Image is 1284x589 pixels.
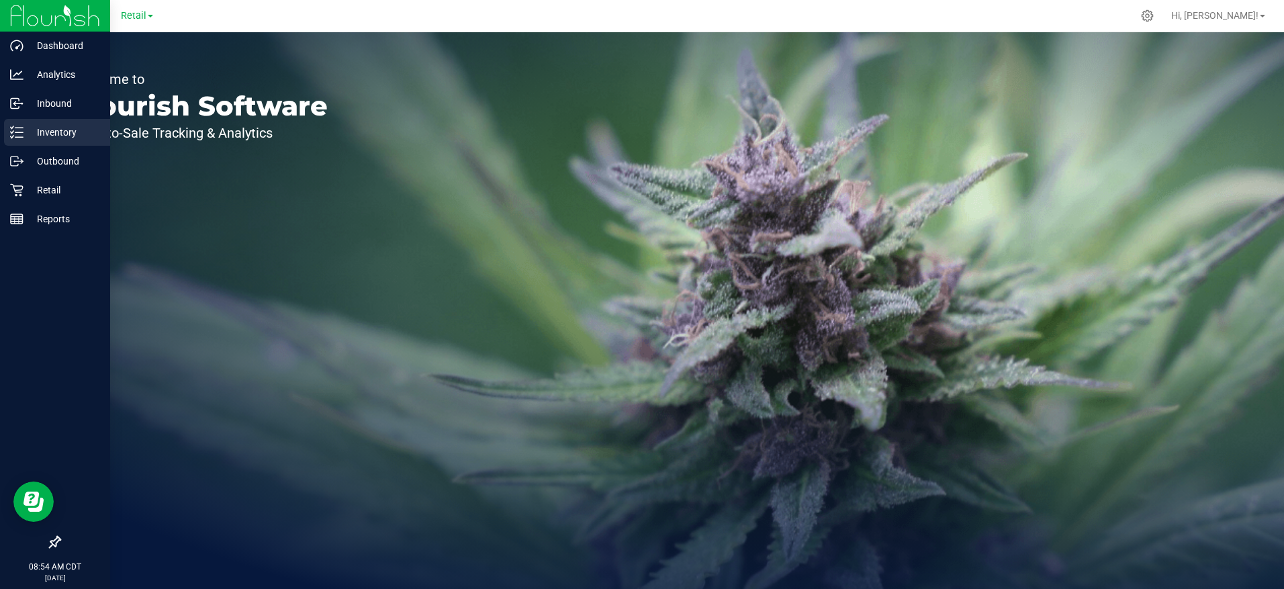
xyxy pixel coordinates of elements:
p: Flourish Software [73,93,328,120]
inline-svg: Analytics [10,68,24,81]
inline-svg: Outbound [10,154,24,168]
p: Analytics [24,66,104,83]
p: Retail [24,182,104,198]
inline-svg: Dashboard [10,39,24,52]
inline-svg: Retail [10,183,24,197]
p: Reports [24,211,104,227]
span: Retail [121,10,146,21]
p: 08:54 AM CDT [6,561,104,573]
p: Inventory [24,124,104,140]
p: Inbound [24,95,104,111]
inline-svg: Inbound [10,97,24,110]
div: Manage settings [1139,9,1156,22]
iframe: Resource center [13,482,54,522]
inline-svg: Reports [10,212,24,226]
p: [DATE] [6,573,104,583]
inline-svg: Inventory [10,126,24,139]
span: Hi, [PERSON_NAME]! [1171,10,1258,21]
p: Outbound [24,153,104,169]
p: Welcome to [73,73,328,86]
p: Seed-to-Sale Tracking & Analytics [73,126,328,140]
p: Dashboard [24,38,104,54]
